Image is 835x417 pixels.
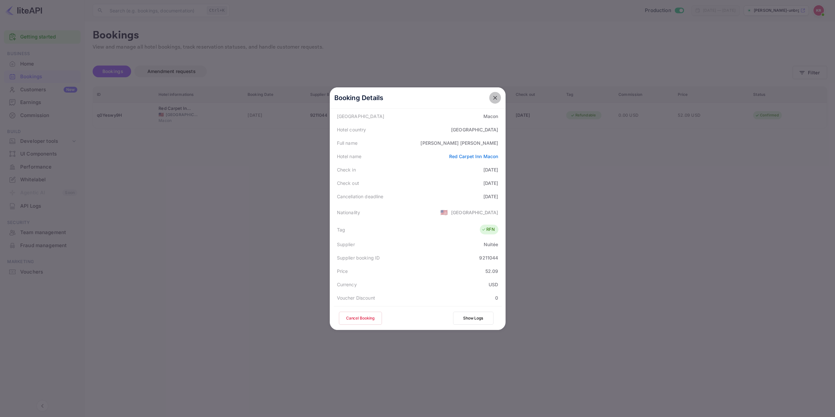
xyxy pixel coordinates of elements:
[485,268,498,275] div: 52.09
[483,180,498,186] div: [DATE]
[483,166,498,173] div: [DATE]
[484,241,498,248] div: Nuitée
[453,312,493,325] button: Show Logs
[337,209,360,216] div: Nationality
[481,226,495,233] div: RFN
[495,294,498,301] div: 0
[337,241,355,248] div: Supplier
[489,281,498,288] div: USD
[337,193,384,200] div: Cancellation deadline
[337,254,380,261] div: Supplier booking ID
[337,281,357,288] div: Currency
[420,140,498,146] div: [PERSON_NAME] [PERSON_NAME]
[489,92,501,104] button: close
[479,254,498,261] div: 9211044
[339,312,382,325] button: Cancel Booking
[337,294,375,301] div: Voucher Discount
[449,154,498,159] a: Red Carpet Inn Macon
[337,113,385,120] div: [GEOGRAPHIC_DATA]
[337,226,345,233] div: Tag
[337,166,356,173] div: Check in
[451,209,498,216] div: [GEOGRAPHIC_DATA]
[337,126,366,133] div: Hotel country
[483,113,498,120] div: Macon
[337,180,359,186] div: Check out
[337,140,357,146] div: Full name
[334,93,384,103] p: Booking Details
[337,268,348,275] div: Price
[451,126,498,133] div: [GEOGRAPHIC_DATA]
[337,153,362,160] div: Hotel name
[440,206,448,218] span: United States
[483,193,498,200] div: [DATE]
